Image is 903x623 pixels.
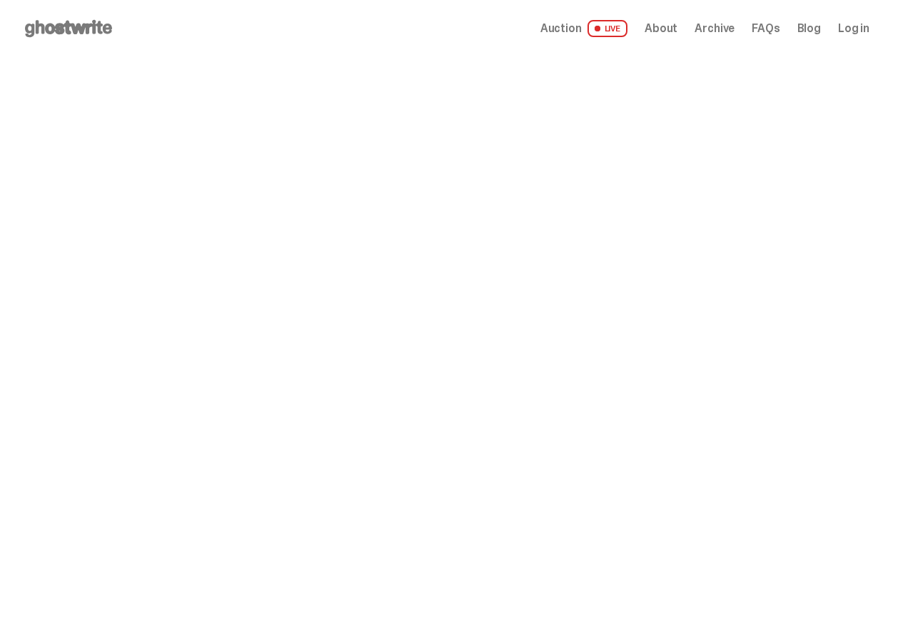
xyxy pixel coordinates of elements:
[645,23,677,34] a: About
[797,23,821,34] a: Blog
[540,23,582,34] span: Auction
[587,20,628,37] span: LIVE
[838,23,869,34] a: Log in
[540,20,627,37] a: Auction LIVE
[695,23,735,34] a: Archive
[752,23,780,34] a: FAQs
